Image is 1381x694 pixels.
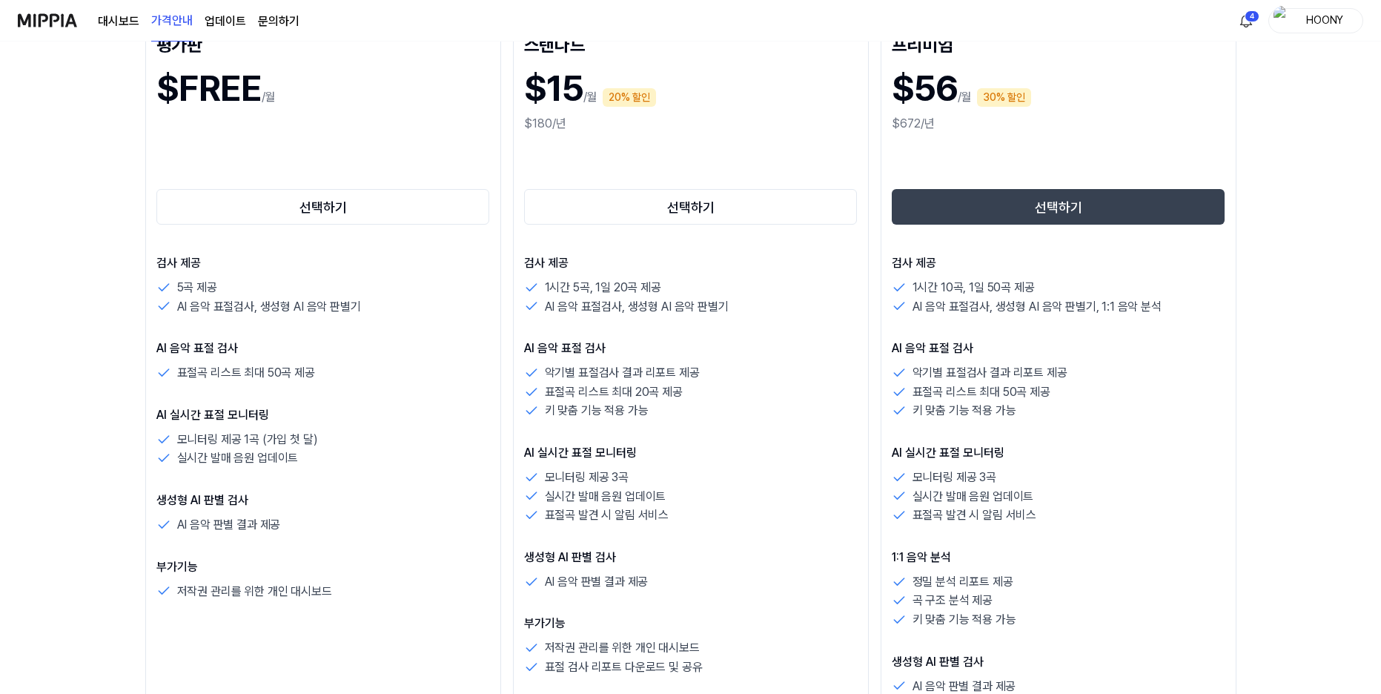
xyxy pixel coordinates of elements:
p: 곡 구조 분석 제공 [913,591,993,610]
p: 생성형 AI 판별 검사 [156,492,490,509]
p: 저작권 관리를 위한 개인 대시보드 [545,638,700,658]
img: profile [1274,6,1291,36]
h1: $15 [524,62,583,115]
p: 검사 제공 [524,254,858,272]
p: 키 맞춤 기능 적용 가능 [545,401,649,420]
div: 20% 할인 [603,88,656,107]
p: 키 맞춤 기능 적용 가능 [913,610,1016,629]
div: 30% 할인 [977,88,1031,107]
p: 표절곡 리스트 최대 20곡 제공 [545,383,683,402]
button: 선택하기 [524,189,858,225]
a: 선택하기 [524,186,858,228]
p: 모니터링 제공 1곡 (가입 첫 달) [177,430,318,449]
p: 1:1 음악 분석 [892,549,1225,566]
p: AI 음악 표절 검사 [156,340,490,357]
div: HOONY [1296,12,1354,28]
p: 표절곡 리스트 최대 50곡 제공 [913,383,1050,402]
p: 실시간 발매 음원 업데이트 [177,449,299,468]
p: 악기별 표절검사 결과 리포트 제공 [913,363,1067,383]
a: 선택하기 [892,186,1225,228]
p: 생성형 AI 판별 검사 [892,653,1225,671]
p: AI 음악 표절검사, 생성형 AI 음악 판별기, 1:1 음악 분석 [913,297,1162,317]
p: 부가기능 [524,615,858,632]
p: AI 음악 표절 검사 [892,340,1225,357]
p: 1시간 5곡, 1일 20곡 제공 [545,278,661,297]
p: 표절곡 리스트 최대 50곡 제공 [177,363,315,383]
button: 선택하기 [156,189,490,225]
p: AI 실시간 표절 모니터링 [524,444,858,462]
p: 1시간 10곡, 1일 50곡 제공 [913,278,1035,297]
button: profileHOONY [1268,8,1363,33]
div: $672/년 [892,115,1225,133]
p: /월 [583,88,597,106]
p: 모니터링 제공 3곡 [913,468,996,487]
h1: $FREE [156,62,262,115]
p: AI 실시간 표절 모니터링 [892,444,1225,462]
p: AI 음악 표절 검사 [524,340,858,357]
p: 표절곡 발견 시 알림 서비스 [545,506,669,525]
a: 문의하기 [258,13,299,30]
p: 검사 제공 [156,254,490,272]
p: AI 음악 판별 결과 제공 [177,515,281,535]
p: /월 [262,88,276,106]
div: 평가판 [156,32,490,56]
p: /월 [958,88,972,106]
p: 부가기능 [156,558,490,576]
button: 알림4 [1234,9,1258,33]
div: 4 [1245,10,1259,22]
img: 알림 [1237,12,1255,30]
a: 대시보드 [98,13,139,30]
p: 키 맞춤 기능 적용 가능 [913,401,1016,420]
p: AI 음악 표절검사, 생성형 AI 음악 판별기 [177,297,361,317]
button: 선택하기 [892,189,1225,225]
div: 스탠다드 [524,32,858,56]
div: 프리미엄 [892,32,1225,56]
p: 악기별 표절검사 결과 리포트 제공 [545,363,700,383]
p: 모니터링 제공 3곡 [545,468,629,487]
p: AI 음악 판별 결과 제공 [545,572,649,592]
h1: $56 [892,62,958,115]
p: 검사 제공 [892,254,1225,272]
p: 표절곡 발견 시 알림 서비스 [913,506,1037,525]
p: AI 실시간 표절 모니터링 [156,406,490,424]
p: 실시간 발매 음원 업데이트 [913,487,1034,506]
p: 5곡 제공 [177,278,217,297]
a: 업데이트 [205,13,246,30]
p: 실시간 발매 음원 업데이트 [545,487,666,506]
a: 선택하기 [156,186,490,228]
div: $180/년 [524,115,858,133]
p: 생성형 AI 판별 검사 [524,549,858,566]
a: 가격안내 [151,1,193,42]
p: 정밀 분석 리포트 제공 [913,572,1013,592]
p: 표절 검사 리포트 다운로드 및 공유 [545,658,703,677]
p: AI 음악 표절검사, 생성형 AI 음악 판별기 [545,297,729,317]
p: 저작권 관리를 위한 개인 대시보드 [177,582,332,601]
